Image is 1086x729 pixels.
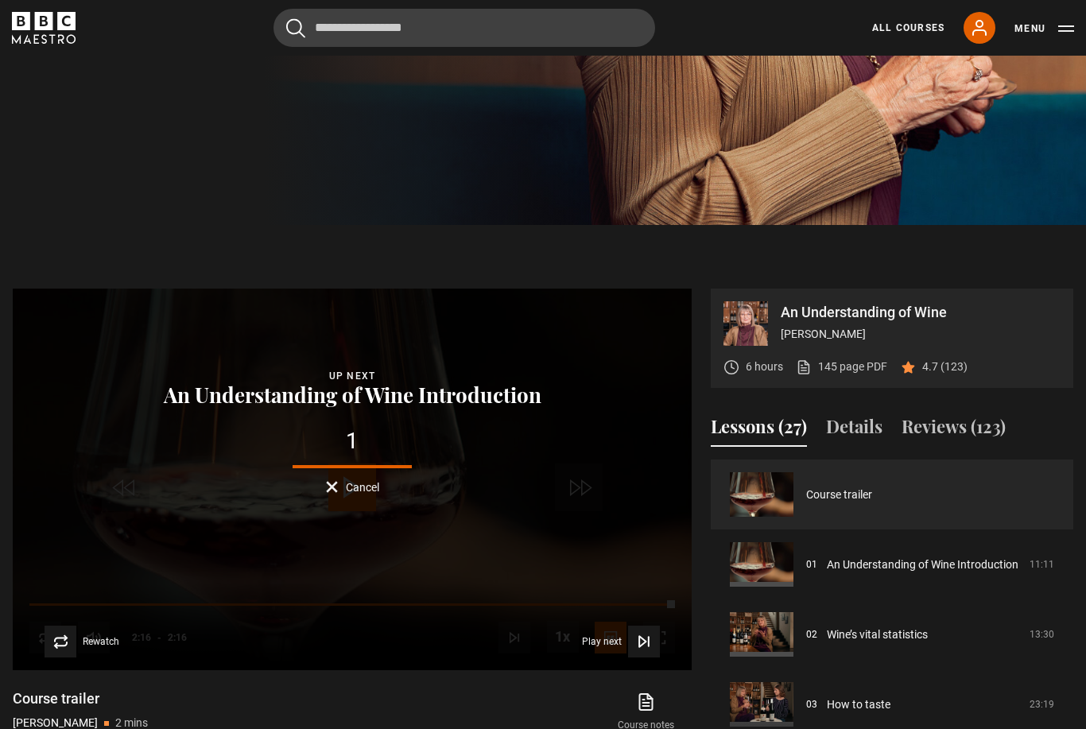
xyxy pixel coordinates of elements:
[13,289,692,670] video-js: Video Player
[826,413,882,447] button: Details
[902,413,1006,447] button: Reviews (123)
[346,482,379,493] span: Cancel
[827,556,1018,573] a: An Understanding of Wine Introduction
[582,626,660,657] button: Play next
[159,368,546,384] div: Up next
[13,689,148,708] h1: Course trailer
[159,430,546,452] div: 1
[286,18,305,38] button: Submit the search query
[746,359,783,375] p: 6 hours
[582,637,622,646] span: Play next
[922,359,968,375] p: 4.7 (123)
[781,326,1061,343] p: [PERSON_NAME]
[711,413,807,447] button: Lessons (27)
[159,384,546,406] button: An Understanding of Wine Introduction
[45,626,119,657] button: Rewatch
[872,21,944,35] a: All Courses
[12,12,76,44] svg: BBC Maestro
[827,626,928,643] a: Wine’s vital statistics​
[806,487,872,503] a: Course trailer
[796,359,887,375] a: 145 page PDF
[781,305,1061,320] p: An Understanding of Wine
[326,481,379,493] button: Cancel
[273,9,655,47] input: Search
[83,637,119,646] span: Rewatch
[1014,21,1074,37] button: Toggle navigation
[827,696,890,713] a: How to taste​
